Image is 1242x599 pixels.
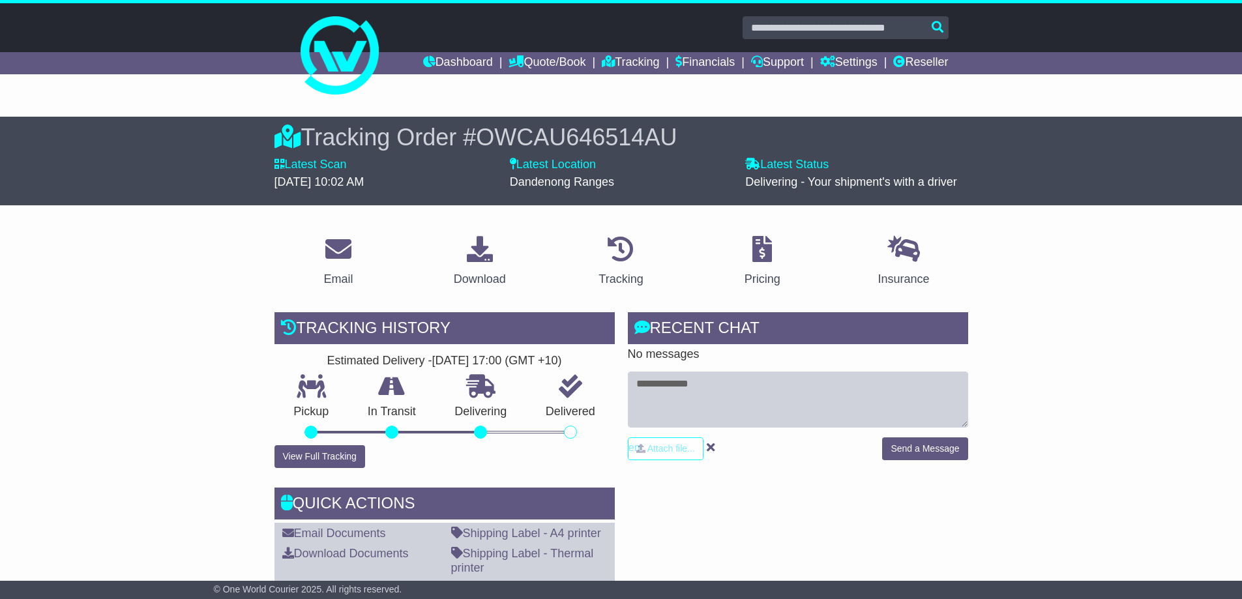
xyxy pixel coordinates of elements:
a: Quote/Book [509,52,585,74]
div: Insurance [878,270,930,288]
a: Support [751,52,804,74]
a: Download Documents [282,547,409,560]
p: Delivered [526,405,615,419]
a: Reseller [893,52,948,74]
div: [DATE] 17:00 (GMT +10) [432,354,562,368]
p: In Transit [348,405,436,419]
div: Estimated Delivery - [274,354,615,368]
a: Email Documents [282,527,386,540]
div: Tracking history [274,312,615,347]
div: Tracking Order # [274,123,968,151]
div: Tracking [599,270,643,288]
a: Dashboard [423,52,493,74]
p: Pickup [274,405,349,419]
a: Tracking [602,52,659,74]
a: Insurance [870,231,938,293]
span: [DATE] 10:02 AM [274,175,364,188]
a: Tracking [590,231,651,293]
label: Latest Location [510,158,596,172]
span: Delivering - Your shipment's with a driver [745,175,957,188]
label: Latest Status [745,158,829,172]
button: Send a Message [882,437,968,460]
a: Shipping Label - A4 printer [451,527,601,540]
span: © One World Courier 2025. All rights reserved. [214,584,402,594]
button: View Full Tracking [274,445,365,468]
div: Email [323,270,353,288]
div: Pricing [745,270,780,288]
a: Download [445,231,514,293]
label: Latest Scan [274,158,347,172]
a: Settings [820,52,878,74]
div: Download [454,270,506,288]
span: Dandenong Ranges [510,175,614,188]
span: OWCAU646514AU [476,124,677,151]
a: Pricing [736,231,789,293]
p: No messages [628,347,968,362]
div: Quick Actions [274,488,615,523]
p: Delivering [436,405,527,419]
a: Shipping Label - Thermal printer [451,547,594,574]
a: Email [315,231,361,293]
a: Financials [675,52,735,74]
div: RECENT CHAT [628,312,968,347]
